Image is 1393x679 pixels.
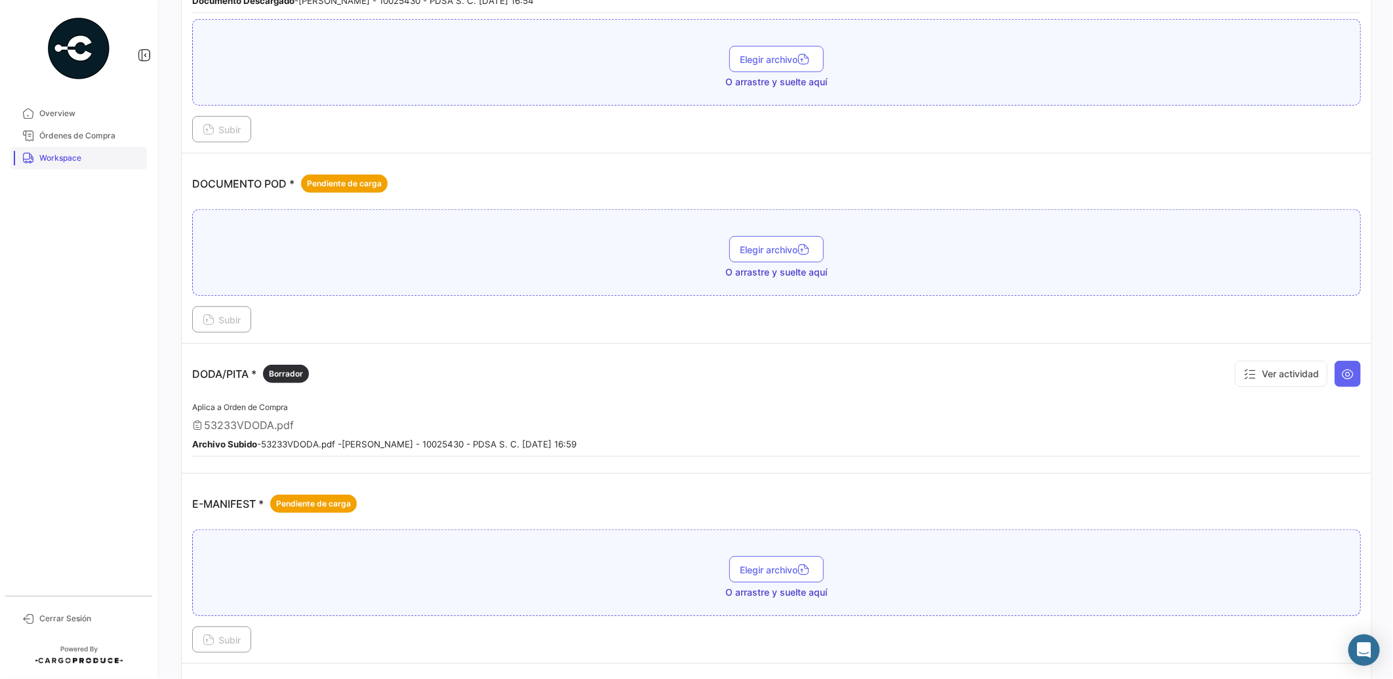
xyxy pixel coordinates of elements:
span: O arrastre y suelte aquí [726,266,828,279]
span: O arrastre y suelte aquí [726,586,828,599]
span: Elegir archivo [740,244,813,255]
button: Elegir archivo [729,236,824,262]
span: Subir [203,124,241,135]
span: Overview [39,108,142,119]
button: Subir [192,116,251,142]
a: Órdenes de Compra [10,125,147,147]
span: Borrador [269,368,303,380]
span: Elegir archivo [740,54,813,65]
span: Workspace [39,152,142,164]
a: Overview [10,102,147,125]
span: Órdenes de Compra [39,130,142,142]
div: Abrir Intercom Messenger [1348,634,1380,666]
button: Elegir archivo [729,556,824,583]
img: powered-by.png [46,16,111,81]
b: Archivo Subido [192,439,257,449]
span: O arrastre y suelte aquí [726,75,828,89]
p: DODA/PITA * [192,365,309,383]
small: - 53233VDODA.pdf - [PERSON_NAME] - 10025430 - PDSA S. C. [DATE] 16:59 [192,439,576,449]
p: DOCUMENTO POD * [192,175,388,193]
span: Aplica a Orden de Compra [192,402,288,412]
p: E-MANIFEST * [192,495,357,513]
span: Elegir archivo [740,564,813,575]
button: Subir [192,627,251,653]
span: Cerrar Sesión [39,613,142,625]
span: Pendiente de carga [276,498,351,510]
a: Workspace [10,147,147,169]
span: Subir [203,634,241,646]
button: Elegir archivo [729,46,824,72]
button: Subir [192,306,251,333]
button: Ver actividad [1235,361,1327,387]
span: 53233VDODA.pdf [204,419,294,432]
span: Subir [203,314,241,325]
span: Pendiente de carga [307,178,382,190]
